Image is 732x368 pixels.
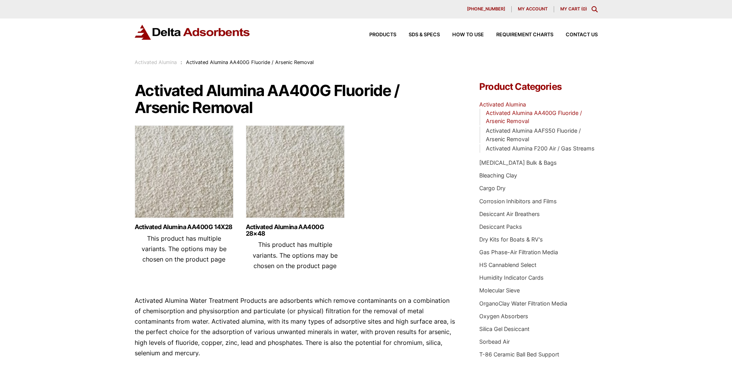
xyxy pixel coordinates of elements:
a: Molecular Sieve [479,287,520,294]
a: SDS & SPECS [396,32,440,37]
a: Humidity Indicator Cards [479,274,544,281]
span: Requirement Charts [496,32,553,37]
a: Activated Alumina AA400G Fluoride / Arsenic Removal [486,110,582,125]
a: Activated Alumina AA400G 14X28 [135,224,233,230]
span: Products [369,32,396,37]
a: Requirement Charts [484,32,553,37]
a: Desiccant Packs [479,223,522,230]
span: SDS & SPECS [409,32,440,37]
a: My Cart (0) [560,6,587,12]
a: Sorbead Air [479,338,510,345]
span: This product has multiple variants. The options may be chosen on the product page [253,241,338,269]
h1: Activated Alumina AA400G Fluoride / Arsenic Removal [135,82,456,116]
span: How to Use [452,32,484,37]
a: OrganoClay Water Filtration Media [479,300,567,307]
a: Gas Phase-Air Filtration Media [479,249,558,255]
a: HS Cannablend Select [479,262,536,268]
a: [MEDICAL_DATA] Bulk & Bags [479,159,557,166]
div: Toggle Modal Content [592,6,598,12]
img: Delta Adsorbents [135,25,250,40]
a: Activated Alumina F200 Air / Gas Streams [486,145,595,152]
a: Cargo Dry [479,185,505,191]
span: 0 [583,6,585,12]
h4: Product Categories [479,82,597,91]
span: : [181,59,182,65]
a: [PHONE_NUMBER] [461,6,512,12]
span: My account [518,7,548,11]
span: Contact Us [566,32,598,37]
span: [PHONE_NUMBER] [467,7,505,11]
p: Activated Alumina Water Treatment Products are adsorbents which remove contaminants on a combinat... [135,295,456,358]
span: This product has multiple variants. The options may be chosen on the product page [142,235,227,263]
a: Contact Us [553,32,598,37]
a: Activated Alumina [135,59,177,65]
a: Dry Kits for Boats & RV's [479,236,543,243]
a: T-86 Ceramic Ball Bed Support [479,351,559,358]
span: Activated Alumina AA400G Fluoride / Arsenic Removal [186,59,314,65]
a: Desiccant Air Breathers [479,211,540,217]
a: Bleaching Clay [479,172,517,179]
a: How to Use [440,32,484,37]
a: Activated Alumina AA400G 28×48 [246,224,345,237]
a: Corrosion Inhibitors and Films [479,198,557,204]
a: My account [512,6,554,12]
a: Silica Gel Desiccant [479,326,529,332]
a: Oxygen Absorbers [479,313,528,319]
a: Products [357,32,396,37]
a: Activated Alumina [479,101,526,108]
a: Activated Alumina AAFS50 Fluoride / Arsenic Removal [486,127,581,142]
